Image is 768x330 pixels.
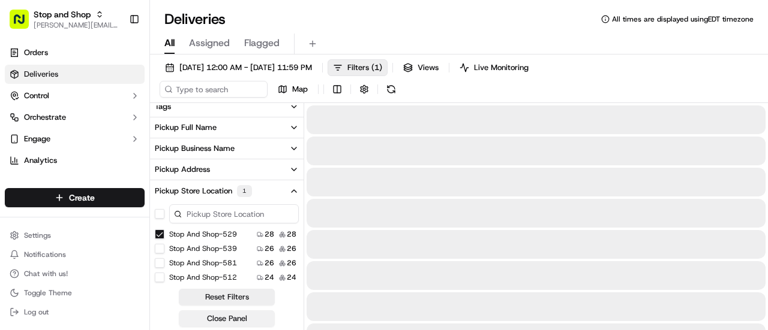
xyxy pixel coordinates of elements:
button: Pickup Address [150,159,304,180]
button: Engage [5,129,145,149]
div: Start new chat [41,114,197,126]
div: Tags [155,101,171,112]
div: 📗 [12,174,22,184]
button: Live Monitoring [454,59,534,76]
button: Map [272,81,313,98]
span: 26 [265,244,274,253]
a: Powered byPylon [85,202,145,211]
div: Pickup Address [155,164,210,175]
span: ( 1 ) [371,62,382,73]
span: Chat with us! [24,269,68,278]
div: Pickup Business Name [155,143,235,154]
button: Log out [5,304,145,320]
button: Settings [5,227,145,244]
div: 1 [237,185,252,197]
span: Live Monitoring [474,62,529,73]
span: Flagged [244,36,280,50]
button: Control [5,86,145,105]
span: Orchestrate [24,112,66,123]
span: [DATE] 12:00 AM - [DATE] 11:59 PM [179,62,312,73]
button: Create [5,188,145,207]
span: Toggle Theme [24,288,72,298]
span: Settings [24,231,51,240]
button: Filters(1) [328,59,388,76]
span: Orders [24,47,48,58]
button: Pickup Full Name [150,117,304,138]
span: All [164,36,175,50]
span: Notifications [24,250,66,259]
a: Orders [5,43,145,62]
span: Deliveries [24,69,58,80]
input: Got a question? Start typing here... [31,77,216,89]
button: [DATE] 12:00 AM - [DATE] 11:59 PM [160,59,317,76]
span: Create [69,192,95,204]
a: 📗Knowledge Base [7,168,97,190]
span: Analytics [24,155,57,166]
span: 28 [265,229,274,239]
span: Map [292,84,308,95]
button: Tags [150,96,304,117]
span: Pylon [119,202,145,211]
button: Views [398,59,444,76]
button: [PERSON_NAME][EMAIL_ADDRESS][PERSON_NAME][DOMAIN_NAME] [34,20,119,30]
p: Welcome 👋 [12,47,218,66]
label: Stop and Shop-581 [169,258,237,268]
span: 28 [287,229,296,239]
span: 26 [265,258,274,268]
span: Engage [24,134,50,144]
input: Pickup Store Location [169,204,299,223]
span: 26 [287,258,296,268]
span: Log out [24,307,49,317]
img: 1736555255976-a54dd68f-1ca7-489b-9aae-adbdc363a1c4 [12,114,34,135]
span: Knowledge Base [24,173,92,185]
a: Analytics [5,151,145,170]
span: Views [418,62,439,73]
span: Control [24,90,49,101]
span: API Documentation [113,173,193,185]
button: Stop and Shop[PERSON_NAME][EMAIL_ADDRESS][PERSON_NAME][DOMAIN_NAME] [5,5,124,34]
div: We're available if you need us! [41,126,152,135]
span: 26 [287,244,296,253]
label: Stop and Shop-529 [169,229,237,239]
div: Pickup Store Location [155,185,252,197]
a: Deliveries [5,65,145,84]
div: Pickup Full Name [155,122,217,133]
span: All times are displayed using EDT timezone [612,14,754,24]
button: Chat with us! [5,265,145,282]
span: 24 [265,273,274,282]
button: Pickup Business Name [150,138,304,159]
a: 💻API Documentation [97,168,197,190]
input: Type to search [160,81,268,98]
span: Assigned [189,36,230,50]
button: Refresh [383,81,400,98]
button: Toggle Theme [5,284,145,301]
button: Pickup Store Location1 [150,180,304,202]
h1: Deliveries [164,10,226,29]
button: Close Panel [179,310,275,327]
label: Stop and Shop-539 [169,244,237,253]
button: Start new chat [204,117,218,132]
div: 💻 [101,174,111,184]
span: Filters [347,62,382,73]
img: Nash [12,11,36,35]
span: 24 [287,273,296,282]
button: Reset Filters [179,289,275,305]
button: Notifications [5,246,145,263]
button: Stop and Shop [34,8,91,20]
button: Orchestrate [5,108,145,127]
label: Stop and Shop-512 [169,273,237,282]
